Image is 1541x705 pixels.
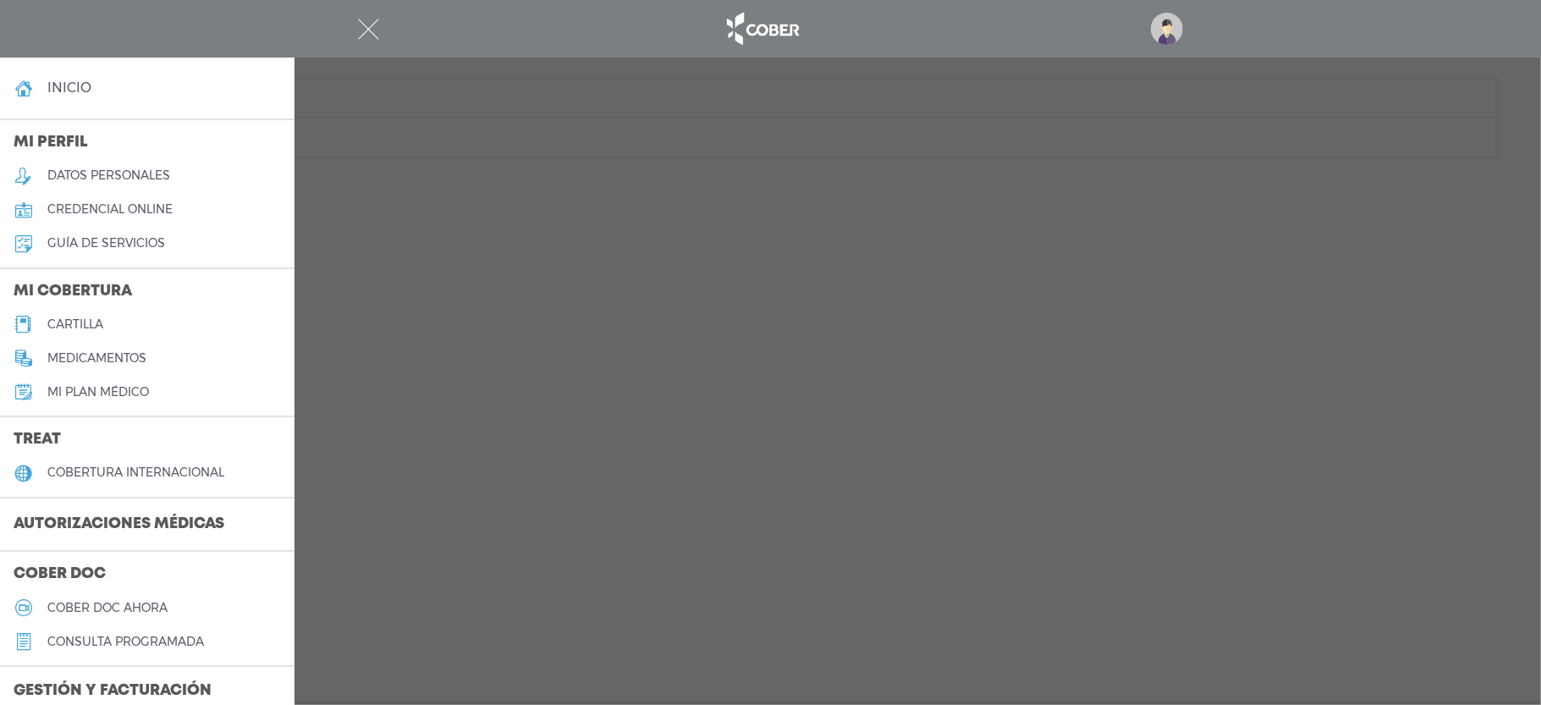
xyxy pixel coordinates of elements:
[56,85,1482,102] p: The page you requested was not found.
[47,317,103,332] h5: cartilla
[43,35,1494,73] h1: 404 Page Not Found
[47,601,168,615] h5: Cober doc ahora
[358,19,379,40] img: Cober_menu-close-white.svg
[47,465,224,480] h5: cobertura internacional
[47,635,204,649] h5: consulta programada
[47,385,149,399] h5: Mi plan médico
[47,351,146,366] h5: medicamentos
[47,168,170,183] h5: datos personales
[718,8,806,49] img: logo_cober_home-white.png
[47,80,91,96] h4: inicio
[47,202,173,217] h5: credencial online
[47,236,165,251] h5: guía de servicios
[1151,13,1183,45] img: profile-placeholder.svg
